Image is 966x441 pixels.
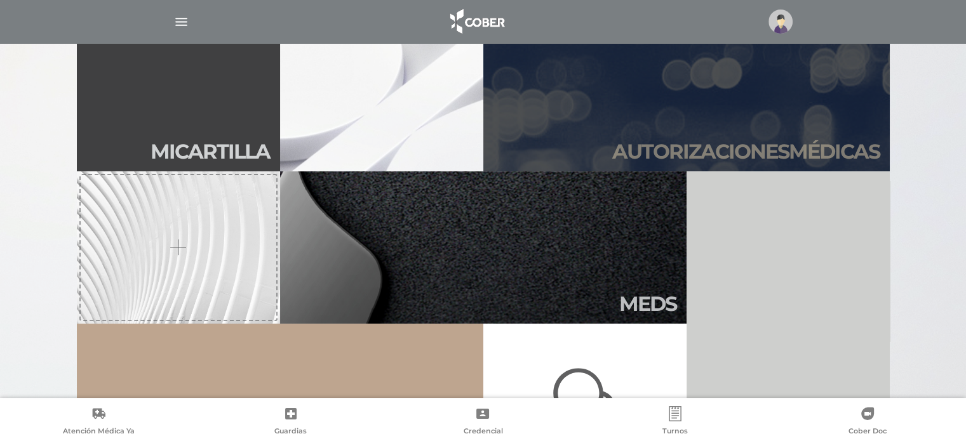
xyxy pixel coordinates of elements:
[195,406,387,438] a: Guardias
[173,14,189,30] img: Cober_menu-lines-white.svg
[579,406,772,438] a: Turnos
[768,10,793,34] img: profile-placeholder.svg
[849,426,887,438] span: Cober Doc
[463,426,502,438] span: Credencial
[77,19,280,171] a: Micartilla
[662,426,688,438] span: Turnos
[3,406,195,438] a: Atención Médica Ya
[280,171,687,324] a: Meds
[151,140,270,164] h2: Mi car tilla
[483,19,890,171] a: Autorizacionesmédicas
[387,406,579,438] a: Credencial
[443,6,510,37] img: logo_cober_home-white.png
[771,406,963,438] a: Cober Doc
[619,292,676,316] h2: Meds
[612,140,880,164] h2: Autori zaciones médicas
[274,426,307,438] span: Guardias
[63,426,135,438] span: Atención Médica Ya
